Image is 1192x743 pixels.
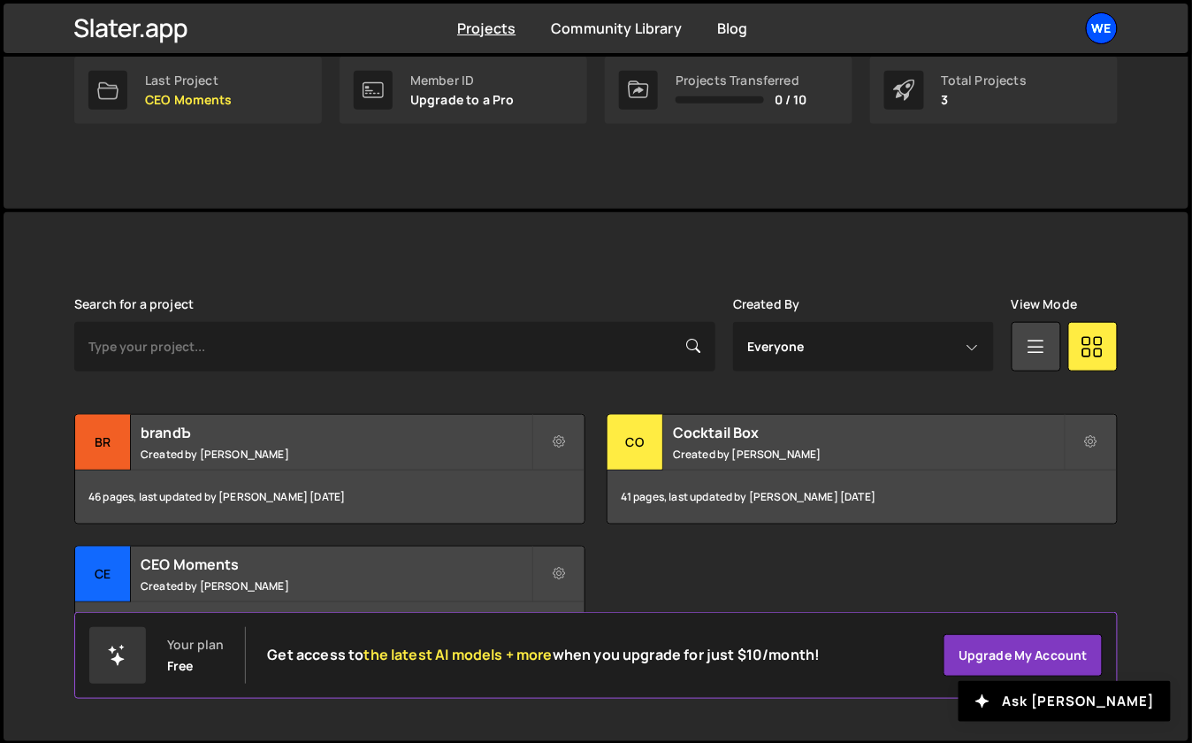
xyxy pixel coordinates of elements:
[775,93,807,107] span: 0 / 10
[942,93,1027,107] p: 3
[944,634,1103,677] a: Upgrade my account
[733,297,800,311] label: Created By
[607,471,1117,524] div: 41 pages, last updated by [PERSON_NAME] [DATE]
[74,57,322,124] a: Last Project CEO Moments
[551,19,682,38] a: Community Library
[364,645,553,664] span: the latest AI models + more
[74,414,585,525] a: br brandЪ Created by [PERSON_NAME] 46 pages, last updated by [PERSON_NAME] [DATE]
[410,93,515,107] p: Upgrade to a Pro
[457,19,516,38] a: Projects
[74,297,194,311] label: Search for a project
[74,546,585,656] a: CE CEO Moments Created by [PERSON_NAME] 13 pages, last updated by [PERSON_NAME] [DATE]
[1086,12,1118,44] a: We
[167,659,194,673] div: Free
[676,73,807,88] div: Projects Transferred
[141,447,531,462] small: Created by [PERSON_NAME]
[673,423,1064,442] h2: Cocktail Box
[75,471,585,524] div: 46 pages, last updated by [PERSON_NAME] [DATE]
[410,73,515,88] div: Member ID
[1012,297,1077,311] label: View Mode
[145,93,233,107] p: CEO Moments
[267,647,820,663] h2: Get access to when you upgrade for just $10/month!
[75,602,585,655] div: 13 pages, last updated by [PERSON_NAME] [DATE]
[75,547,131,602] div: CE
[74,322,715,371] input: Type your project...
[942,73,1027,88] div: Total Projects
[717,19,748,38] a: Blog
[141,555,531,574] h2: CEO Moments
[607,415,663,471] div: Co
[141,578,531,594] small: Created by [PERSON_NAME]
[167,638,224,652] div: Your plan
[673,447,1064,462] small: Created by [PERSON_NAME]
[75,415,131,471] div: br
[959,681,1171,722] button: Ask [PERSON_NAME]
[145,73,233,88] div: Last Project
[607,414,1118,525] a: Co Cocktail Box Created by [PERSON_NAME] 41 pages, last updated by [PERSON_NAME] [DATE]
[141,423,531,442] h2: brandЪ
